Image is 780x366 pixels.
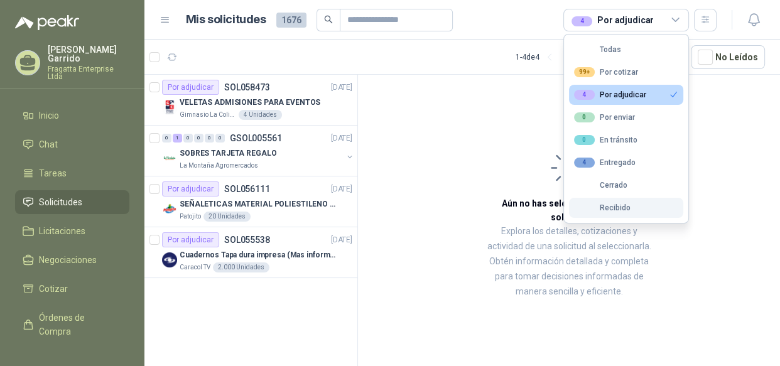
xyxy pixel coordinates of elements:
a: Solicitudes [15,190,129,214]
p: GSOL005561 [230,134,282,143]
div: Cerrado [574,181,627,190]
button: 0En tránsito [569,130,683,150]
a: Por adjudicarSOL058473[DATE] Company LogoVELETAS ADMISIONES PARA EVENTOSGimnasio La Colina4 Unidades [144,75,357,126]
div: Todas [574,45,621,54]
a: Licitaciones [15,219,129,243]
a: Por adjudicarSOL056111[DATE] Company LogoSEÑALETICAS MATERIAL POLIESTILENO CON VINILO LAMINADO CA... [144,176,357,227]
a: Tareas [15,161,129,185]
div: 0 [194,134,203,143]
button: No Leídos [691,45,765,69]
button: 99+Por cotizar [569,62,683,82]
p: [DATE] [331,183,352,195]
button: 4Por adjudicar [569,85,683,105]
button: Recibido [569,198,683,218]
img: Logo peakr [15,15,79,30]
img: Company Logo [162,151,177,166]
span: Inicio [39,109,59,122]
button: Cerrado [569,175,683,195]
p: [DATE] [331,234,352,246]
p: VELETAS ADMISIONES PARA EVENTOS [180,97,320,109]
a: Inicio [15,104,129,127]
div: 2.000 Unidades [213,262,269,272]
span: Chat [39,137,58,151]
span: 1676 [276,13,306,28]
div: 4 [574,90,595,100]
a: Chat [15,132,129,156]
p: Caracol TV [180,262,210,272]
div: 4 Unidades [239,110,282,120]
div: 0 [215,134,225,143]
button: 4Entregado [569,153,683,173]
div: 0 [574,112,595,122]
p: SEÑALETICAS MATERIAL POLIESTILENO CON VINILO LAMINADO CALIBRE 60 [180,198,336,210]
p: SOL058473 [224,83,270,92]
p: [DATE] [331,132,352,144]
p: Patojito [180,212,201,222]
span: Cotizar [39,282,68,296]
div: 99+ [574,67,595,77]
div: Por enviar [574,112,635,122]
p: Cuadernos Tapa dura impresa (Mas informacion en el adjunto) [180,249,336,261]
div: 0 [574,135,595,145]
div: En tránsito [574,135,637,145]
p: [PERSON_NAME] Garrido [48,45,129,63]
span: Órdenes de Compra [39,311,117,338]
div: 4 [574,158,595,168]
img: Company Logo [162,252,177,267]
span: Licitaciones [39,224,85,238]
img: Company Logo [162,202,177,217]
a: 0 1 0 0 0 0 GSOL005561[DATE] Company LogoSOBRES TARJETA REGALOLa Montaña Agromercados [162,131,355,171]
button: 0Por enviar [569,107,683,127]
span: Tareas [39,166,67,180]
a: Por adjudicarSOL055538[DATE] Company LogoCuadernos Tapa dura impresa (Mas informacion en el adjun... [144,227,357,278]
p: La Montaña Agromercados [180,161,258,171]
div: Por adjudicar [574,90,646,100]
p: Gimnasio La Colina [180,110,236,120]
div: 1 - 4 de 4 [516,47,580,67]
h3: Aún no has seleccionado niguna solicitud [484,196,654,224]
div: 4 [571,16,592,26]
div: Por adjudicar [571,13,654,27]
div: 0 [183,134,193,143]
a: Negociaciones [15,248,129,272]
span: Negociaciones [39,253,97,267]
div: Recibido [574,203,631,212]
p: [DATE] [331,82,352,94]
div: Por adjudicar [162,232,219,247]
p: Explora los detalles, cotizaciones y actividad de una solicitud al seleccionarla. Obtén informaci... [484,224,654,299]
a: Cotizar [15,277,129,301]
div: 0 [205,134,214,143]
p: SOL056111 [224,185,270,193]
div: 20 Unidades [203,212,251,222]
p: Fragatta Enterprise Ltda [48,65,129,80]
h1: Mis solicitudes [186,11,266,29]
span: Solicitudes [39,195,82,209]
div: 0 [162,134,171,143]
div: Por adjudicar [162,181,219,196]
p: SOL055538 [224,235,270,244]
img: Company Logo [162,100,177,115]
div: Por cotizar [574,67,638,77]
button: Todas [569,40,683,60]
a: Órdenes de Compra [15,306,129,343]
div: 1 [173,134,182,143]
div: Por adjudicar [162,80,219,95]
span: search [324,15,333,24]
p: SOBRES TARJETA REGALO [180,148,276,159]
div: Entregado [574,158,636,168]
